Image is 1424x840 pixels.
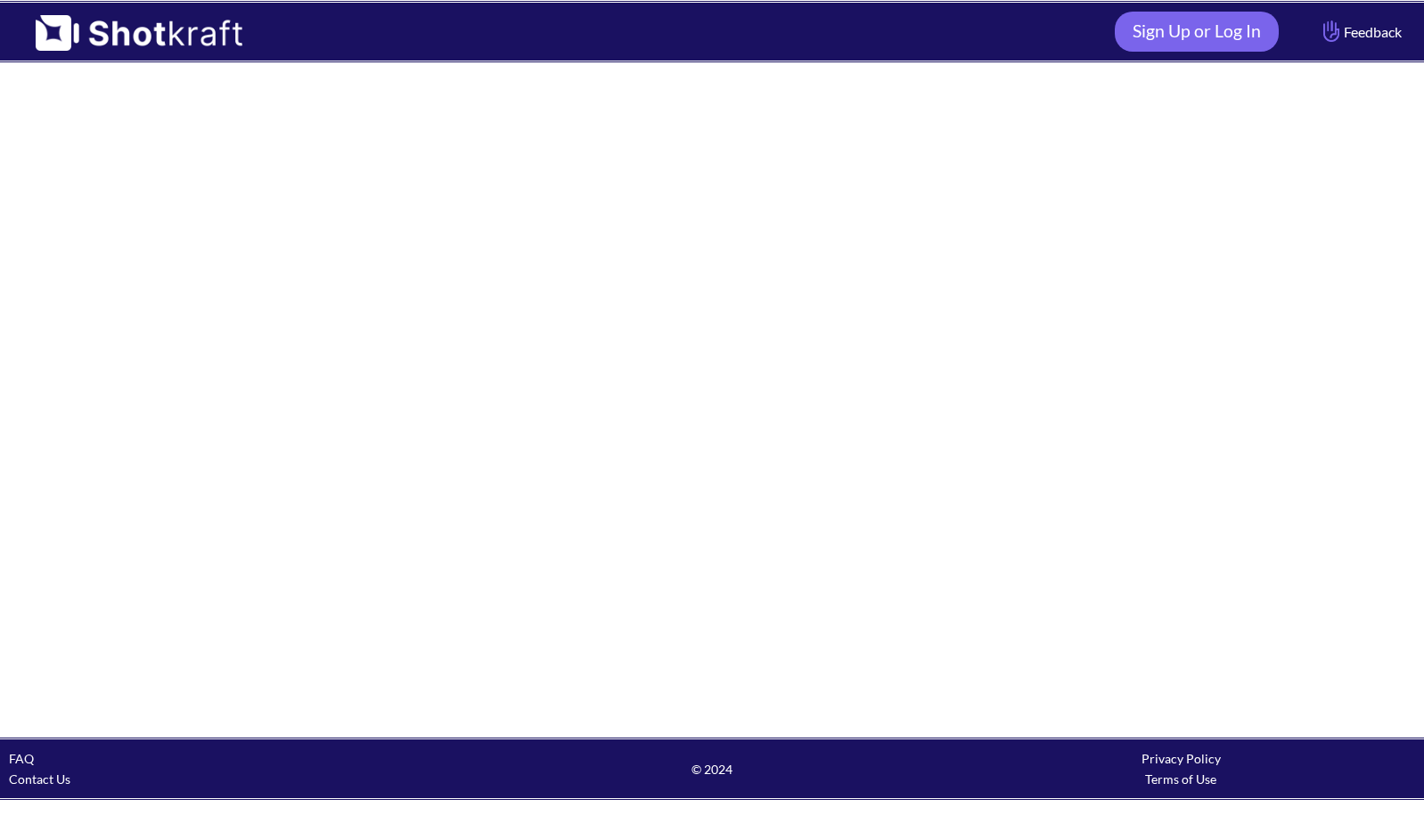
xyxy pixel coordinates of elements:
[9,771,70,787] a: Contact Us
[9,751,34,766] a: FAQ
[1115,12,1279,52] a: Sign Up or Log In
[1319,16,1344,46] img: Hand Icon
[946,748,1415,769] div: Privacy Policy
[478,759,946,779] span: © 2024
[946,769,1415,789] div: Terms of Use
[1319,21,1402,42] span: Feedback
